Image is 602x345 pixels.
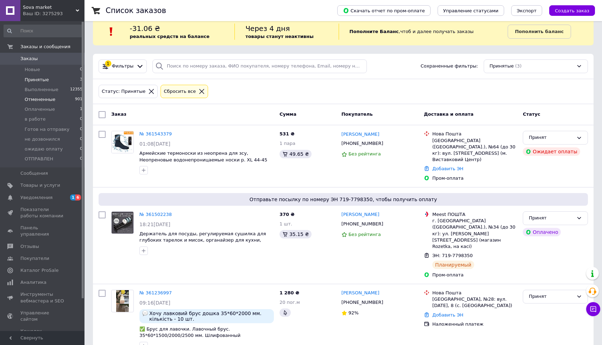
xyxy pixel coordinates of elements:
span: 1 шт. [280,221,292,226]
button: Создать заказ [549,5,595,16]
span: Выполненные [25,87,58,93]
span: (3) [515,63,521,69]
span: Оплаченные [25,106,55,113]
div: Ожидает оплаты [523,147,580,156]
a: Фото товару [111,290,134,312]
div: Meest ПОШТА [432,211,517,218]
input: Поиск по номеру заказа, ФИО покупателя, номеру телефона, Email, номеру накладной [152,59,367,73]
div: Наложенный платеж [432,321,517,327]
span: Уведомления [20,194,52,201]
a: № 361543379 [139,131,172,136]
a: Держатель для посуды, регулируемая сушилка для глубоких тарелок и мисок, органайзер для кухни, 40... [139,231,266,249]
span: Армейские термоноски из неопрена для зсу, Неопреновые водонепроницаемые носки р. ХL 44-45 унисекс [139,151,267,169]
span: 92% [349,310,359,315]
span: ожидаю оплату [25,146,63,152]
span: 1 [80,106,82,113]
a: Создать заказ [542,8,595,13]
span: 20 пог.м [280,300,300,305]
span: 1 280 ₴ [280,290,299,295]
div: Нова Пошта [432,131,517,137]
span: Сумма [280,111,296,117]
span: в работе [25,116,46,122]
div: Принят [529,215,573,222]
a: Фото товару [111,211,134,234]
span: 12355 [70,87,82,93]
span: Без рейтинга [349,232,381,237]
div: Принят [529,293,573,300]
span: Каталог ProSale [20,267,58,274]
span: Новые [25,66,40,73]
span: Показатели работы компании [20,206,65,219]
div: Пром-оплата [432,175,517,181]
div: [PHONE_NUMBER] [340,219,385,229]
a: Добавить ЭН [432,312,463,318]
div: Ваш ID: 3275293 [23,11,84,17]
div: 35.15 ₴ [280,230,312,238]
span: 0 [80,156,82,162]
button: Управление статусами [438,5,504,16]
span: Скачать отчет по пром-оплате [343,7,425,14]
span: Товары и услуги [20,182,60,189]
span: 01:08[DATE] [139,141,170,147]
span: Отзывы [20,243,39,250]
span: Аналитика [20,279,46,286]
a: ✅ Брус для лавочки. Лавочный брус. 35*60*1500/2000/2500 мм. Шлифованный высококачественный. Смере... [139,326,240,345]
div: г. [GEOGRAPHIC_DATA] ([GEOGRAPHIC_DATA].), №34 (до 30 кг): ул. [PERSON_NAME][STREET_ADDRESS] (маг... [432,218,517,250]
span: Покупатель [341,111,373,117]
div: Нова Пошта [432,290,517,296]
a: [PERSON_NAME] [341,290,380,296]
img: :speech_balloon: [142,311,148,316]
img: Фото товару [112,212,133,234]
span: Sova market [23,4,76,11]
span: 1 [70,194,76,200]
a: Добавить ЭН [432,166,463,171]
span: не дозвонился [25,136,60,142]
span: Заказы и сообщения [20,44,70,50]
span: 6 [75,194,81,200]
span: Через 4 дня [245,24,290,33]
a: № 361236997 [139,290,172,295]
div: 49.65 ₴ [280,150,312,158]
a: [PERSON_NAME] [341,131,380,138]
span: 1 пара [280,141,295,146]
span: Панель управления [20,225,65,237]
button: Экспорт [511,5,542,16]
b: Пополните Баланс [350,29,399,34]
span: 901 [75,96,82,103]
span: ОТПРАВЛЕН [25,156,53,162]
span: Отправьте посылку по номеру ЭН 719-7798350, чтобы получить оплату [101,196,585,203]
span: 0 [80,116,82,122]
span: Экспорт [517,8,537,13]
span: Управление сайтом [20,310,65,322]
span: Доставка и оплата [424,111,474,117]
a: Фото товару [111,131,134,153]
span: Инструменты вебмастера и SEO [20,291,65,304]
span: Статус [523,111,540,117]
span: Управление статусами [443,8,498,13]
span: 18:21[DATE] [139,222,170,227]
input: Поиск [4,25,83,37]
span: Принятые [490,63,514,70]
div: Сбросить все [162,88,197,95]
span: Сохраненные фильтры: [421,63,478,70]
b: товары станут неактивны [245,34,314,39]
span: Без рейтинга [349,151,381,156]
span: Готов на отправку [25,126,69,133]
span: Хочу лавковий брус дошка 35*60*2000 мм. кількість - 10 шт. [149,311,271,322]
div: [PHONE_NUMBER] [340,139,385,148]
span: 0 [80,66,82,73]
span: Отмененные [25,96,55,103]
span: Сообщения [20,170,48,177]
a: № 361502238 [139,212,172,217]
img: Фото товару [116,290,128,312]
span: Принятые [25,77,49,83]
span: 3 [80,77,82,83]
span: 0 [80,126,82,133]
div: [GEOGRAPHIC_DATA] ([GEOGRAPHIC_DATA].), №64 (до 30 кг): вул. [STREET_ADDRESS] (м. Виставковий Центр) [432,138,517,163]
span: 09:16[DATE] [139,300,170,306]
span: ЭН: 719-7798350 [432,253,473,258]
div: [PHONE_NUMBER] [340,298,385,307]
img: :exclamation: [106,26,117,37]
